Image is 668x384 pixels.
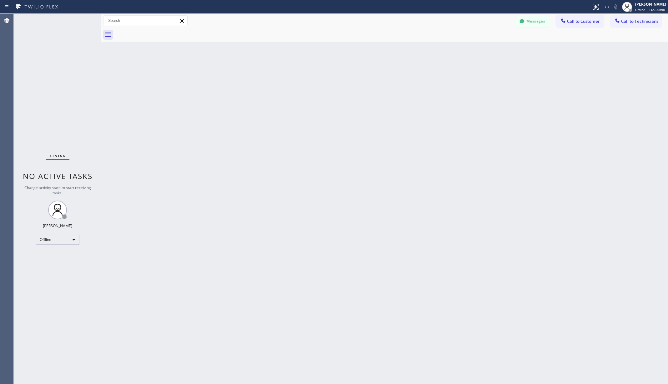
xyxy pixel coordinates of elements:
[567,18,600,24] span: Call to Customer
[611,2,620,11] button: Mute
[515,15,550,27] button: Messages
[635,7,665,12] span: Offline | 14h 50min
[610,15,662,27] button: Call to Technicians
[23,171,93,181] span: No active tasks
[43,223,72,228] div: [PERSON_NAME]
[36,235,79,245] div: Offline
[635,2,666,7] div: [PERSON_NAME]
[104,16,187,26] input: Search
[556,15,604,27] button: Call to Customer
[24,185,91,196] span: Change activity state to start receiving tasks.
[50,153,66,158] span: Status
[621,18,658,24] span: Call to Technicians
